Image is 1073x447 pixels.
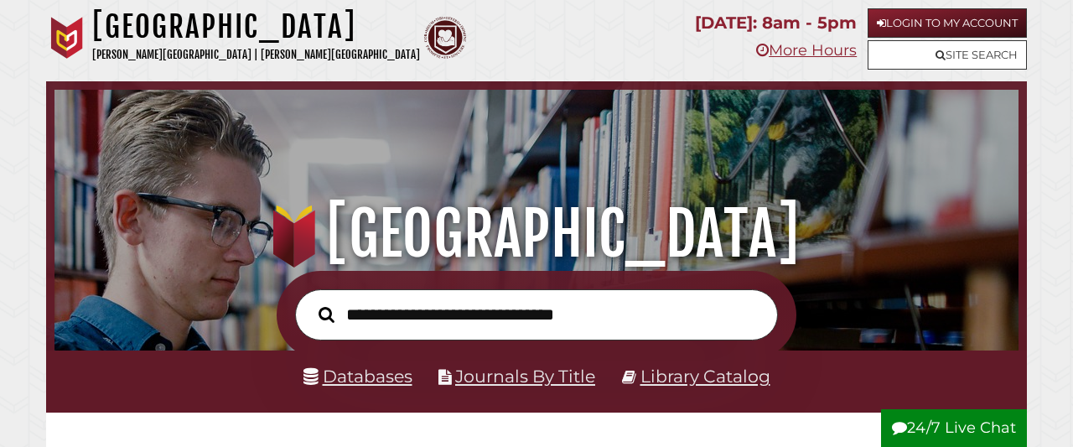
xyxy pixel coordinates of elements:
[640,366,770,387] a: Library Catalog
[868,40,1027,70] a: Site Search
[868,8,1027,38] a: Login to My Account
[303,366,412,387] a: Databases
[319,306,334,323] i: Search
[70,197,1003,271] h1: [GEOGRAPHIC_DATA]
[46,17,88,59] img: Calvin University
[455,366,595,387] a: Journals By Title
[756,41,857,60] a: More Hours
[92,45,420,65] p: [PERSON_NAME][GEOGRAPHIC_DATA] | [PERSON_NAME][GEOGRAPHIC_DATA]
[310,302,343,326] button: Search
[92,8,420,45] h1: [GEOGRAPHIC_DATA]
[695,8,857,38] p: [DATE]: 8am - 5pm
[424,17,466,59] img: Calvin Theological Seminary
